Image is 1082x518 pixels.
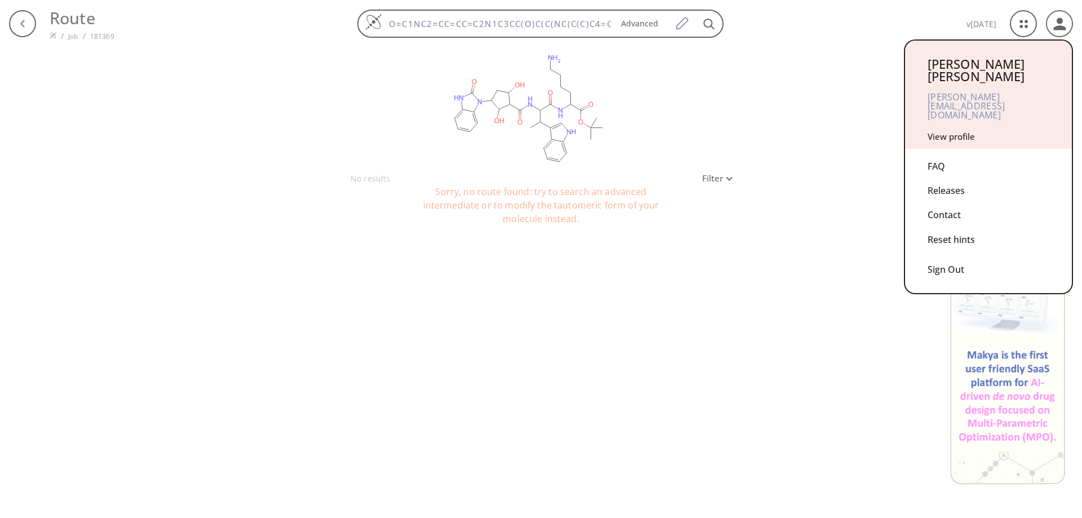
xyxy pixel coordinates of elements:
div: Contact [928,203,1049,227]
div: Reset hints [928,228,1049,252]
div: FAQ [928,154,1049,179]
div: Releases [928,179,1049,203]
div: [PERSON_NAME][EMAIL_ADDRESS][DOMAIN_NAME] [928,82,1049,130]
div: Sign Out [928,252,1049,282]
a: View profile [928,131,975,142]
div: [PERSON_NAME] [PERSON_NAME] [928,57,1049,82]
